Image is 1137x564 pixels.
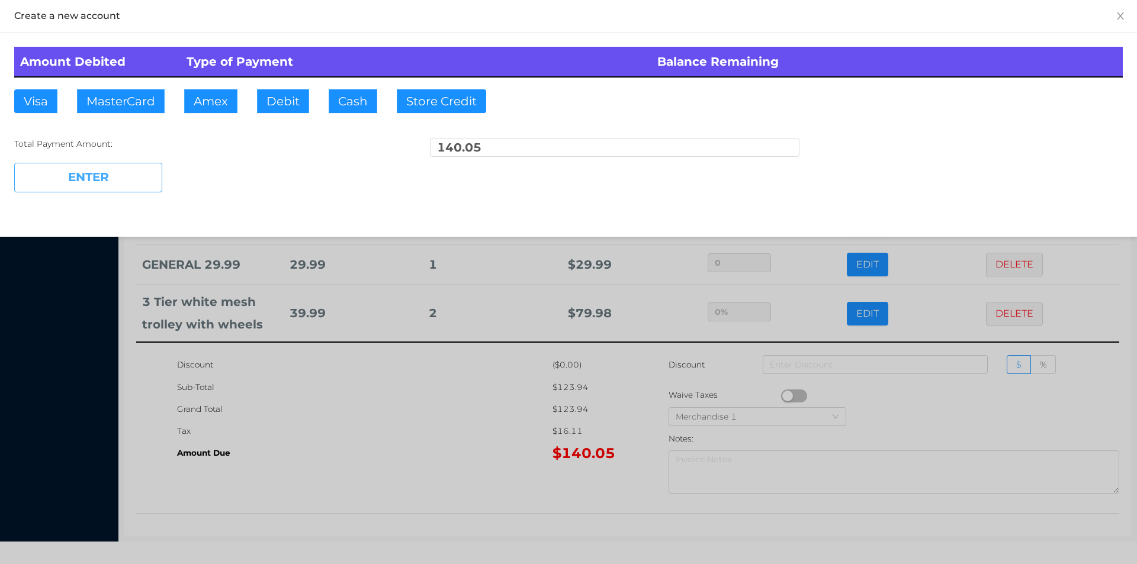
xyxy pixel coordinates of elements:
th: Type of Payment [181,47,652,77]
button: Store Credit [397,89,486,113]
th: Amount Debited [14,47,181,77]
div: Total Payment Amount: [14,138,384,150]
button: MasterCard [77,89,165,113]
th: Balance Remaining [651,47,1123,77]
div: Create a new account [14,9,1123,22]
button: Visa [14,89,57,113]
i: icon: close [1116,11,1125,21]
button: ENTER [14,163,162,192]
button: Amex [184,89,237,113]
button: Debit [257,89,309,113]
button: Cash [329,89,377,113]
